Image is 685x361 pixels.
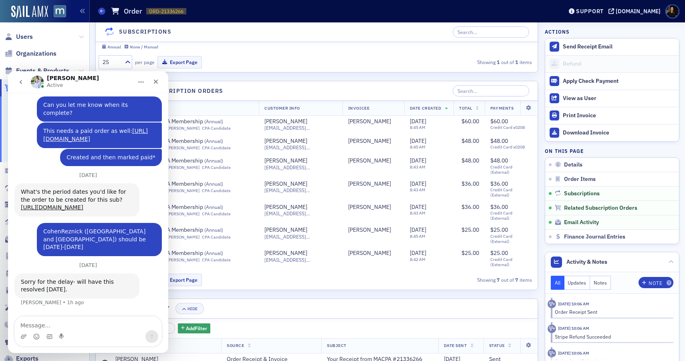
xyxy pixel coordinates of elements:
a: MACPA Membership (Annual) [152,180,253,188]
a: Content [4,252,39,261]
a: [PERSON_NAME] [348,227,391,234]
a: [PERSON_NAME] [264,118,307,125]
strong: 1 [496,58,501,66]
input: Search… [453,26,529,38]
span: Amy Chetelat [348,138,399,145]
span: Total [459,105,472,111]
a: Finance [4,320,39,329]
a: [PERSON_NAME] [167,211,199,217]
span: $48.00 [490,157,508,164]
span: ( Annual ) [204,180,223,187]
span: $25.00 [461,249,479,257]
span: Source [227,343,244,348]
span: Status [489,343,505,348]
span: Events & Products [16,66,69,75]
span: Amy Chetelat [348,227,399,234]
div: [PERSON_NAME] • 1h ago [13,229,76,234]
div: Showing out of items [393,58,532,66]
a: Registrations [4,166,55,175]
span: $25.00 [461,226,479,233]
a: Events & Products [4,66,69,75]
strong: 7 [514,276,520,283]
span: Activity & Notes [566,258,607,266]
div: Order Receipt Sent [555,308,668,315]
div: Annual [107,44,121,50]
div: Hide [187,307,198,311]
span: $25.00 [490,249,508,257]
span: $36.00 [490,203,508,211]
div: CohenReznick ([GEOGRAPHIC_DATA] and [GEOGRAPHIC_DATA]) should be [DATE]-[DATE] [29,152,154,185]
button: Notes [590,276,611,290]
span: Finance Journal Entries [564,233,625,241]
a: Automations [4,303,54,312]
div: [DATE] [6,101,154,112]
span: Subject [327,343,347,348]
span: [DATE] [410,157,426,164]
div: [PERSON_NAME] [264,138,307,145]
div: CPA Candidate [202,165,231,170]
div: CPA Candidate [202,211,231,217]
time: 8:43 AM [410,187,425,193]
div: Apply Check Payment [563,78,675,85]
span: [DATE] [410,226,426,233]
a: Tasks [4,269,33,278]
textarea: Message… [7,245,153,259]
span: ( Annual ) [204,250,223,256]
time: 9/30/2025 10:06 AM [558,301,589,307]
span: Credit Card (External) [490,187,532,198]
h1: Order [124,6,142,16]
a: [URL][DOMAIN_NAME] [13,133,75,139]
button: [DOMAIN_NAME] [608,8,663,14]
span: Amy Chetelat [348,250,399,257]
time: 8:42 AM [410,257,425,262]
button: Hide [175,303,203,314]
span: Related Subscription Orders [564,205,637,212]
span: Credit Card (External) [490,164,532,175]
div: CPA Candidate [202,126,231,131]
a: [PERSON_NAME] [264,250,307,257]
div: [PERSON_NAME] [264,204,307,211]
strong: 1 [514,58,520,66]
span: Date Sent [444,343,467,348]
a: [PERSON_NAME] [167,165,199,170]
a: [PERSON_NAME] [264,227,307,234]
span: Subscriptions [564,190,600,197]
a: [PERSON_NAME] [167,257,199,263]
div: Print Invoice [563,112,675,119]
a: MACPA Membership (Annual) [152,227,253,234]
div: Stripe Refund Succeeded [555,333,668,340]
span: Amy Chetelat [348,204,399,211]
div: Refund [563,60,675,68]
a: [PERSON_NAME] [348,204,391,211]
img: SailAMX [54,5,66,18]
span: $60.00 [461,118,479,125]
div: CPA Candidate [202,235,231,240]
div: Activity [548,349,556,357]
span: [EMAIL_ADDRESS][DOMAIN_NAME] [264,234,337,240]
div: Send Receipt Email [563,43,675,50]
div: What's the period dates you'd like for the order to be created for this sub?[URL][DOMAIN_NAME] [6,112,131,145]
span: Invoicee [348,105,369,111]
a: Connect [4,337,40,346]
span: Credit Card (External) [490,234,532,244]
time: 9/30/2025 10:06 AM [558,350,589,356]
span: [DATE] [410,137,426,144]
button: Updates [564,276,590,290]
iframe: To enrich screen reader interactions, please activate Accessibility in Grammarly extension settings [8,71,168,353]
time: 8:43 AM [410,164,425,170]
a: [PERSON_NAME] [348,157,391,164]
div: What's the period dates you'd like for the order to be created for this sub? [13,117,125,140]
span: MACPA Membership [152,157,253,164]
a: [PERSON_NAME] [348,138,391,145]
div: Luke says… [6,112,154,152]
div: Sorry for the delay- will have this resolved [DATE].[PERSON_NAME] • 1h ago [6,202,131,227]
div: [DOMAIN_NAME] [616,8,661,15]
div: [PERSON_NAME] [348,180,391,188]
span: [EMAIL_ADDRESS][DOMAIN_NAME] [264,211,337,217]
div: CohenReznick ([GEOGRAPHIC_DATA] and [GEOGRAPHIC_DATA]) should be [DATE]-[DATE] [35,156,147,180]
a: MACPA Membership (Annual) [152,157,253,164]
